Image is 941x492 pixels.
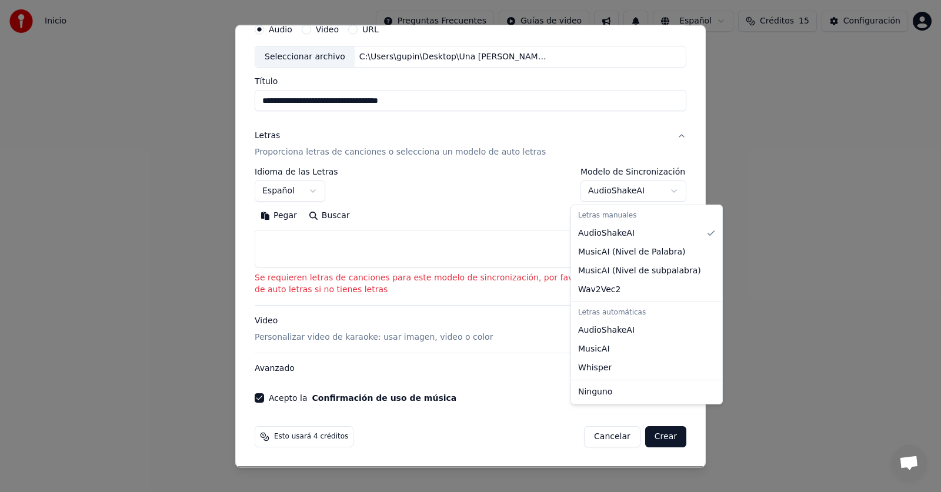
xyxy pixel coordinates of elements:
div: Letras automáticas [573,304,720,321]
span: MusicAI ( Nivel de subpalabra ) [578,265,701,277]
span: Wav2Vec2 [578,284,620,296]
span: Whisper [578,362,612,374]
span: MusicAI [578,343,610,355]
div: Letras manuales [573,207,720,224]
span: MusicAI ( Nivel de Palabra ) [578,246,686,258]
span: AudioShakeAI [578,227,635,239]
span: Ninguno [578,386,612,398]
span: AudioShakeAI [578,324,635,336]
